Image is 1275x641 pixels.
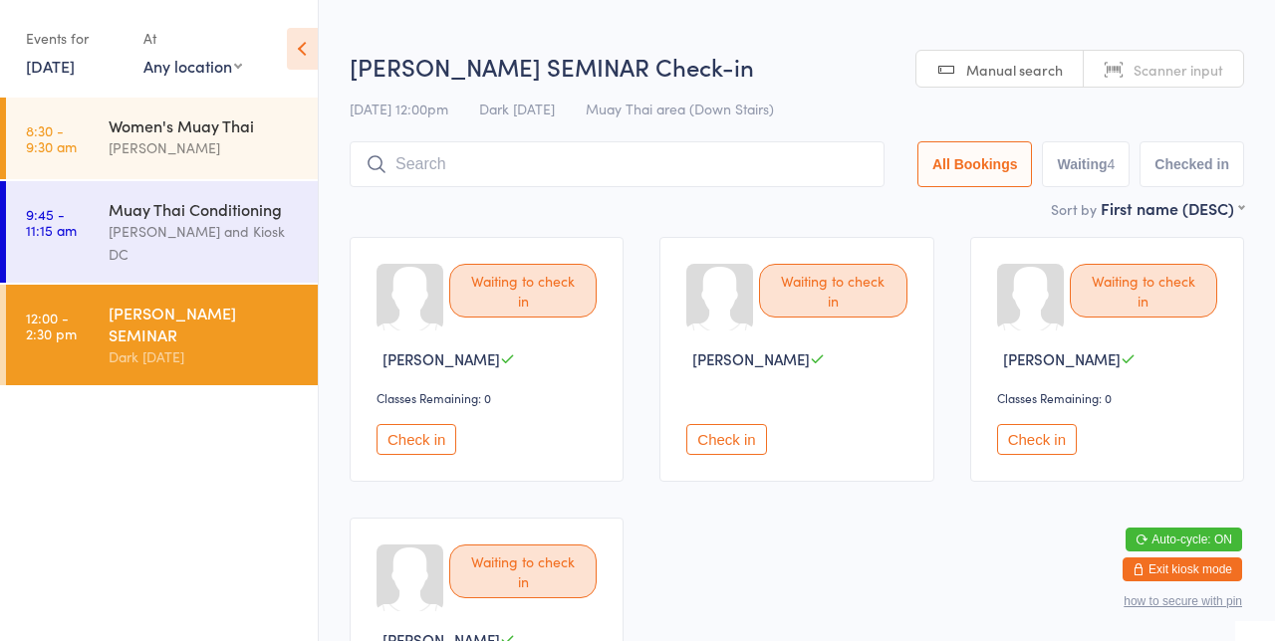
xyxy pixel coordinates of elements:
[109,302,301,345] div: [PERSON_NAME] SEMINAR
[109,220,301,266] div: [PERSON_NAME] and Kiosk DC
[586,99,774,118] span: Muay Thai area (Down Stairs)
[26,55,75,77] a: [DATE]
[1140,141,1244,187] button: Checked in
[143,22,242,55] div: At
[350,50,1244,83] h2: [PERSON_NAME] SEMINAR Check-in
[377,389,603,406] div: Classes Remaining: 0
[1101,197,1244,219] div: First name (DESC)
[1123,557,1242,581] button: Exit kiosk mode
[686,424,766,455] button: Check in
[692,348,810,369] span: [PERSON_NAME]
[1126,528,1242,551] button: Auto-cycle: ON
[449,544,597,598] div: Waiting to check in
[1051,199,1097,219] label: Sort by
[1042,141,1130,187] button: Waiting4
[997,389,1223,406] div: Classes Remaining: 0
[966,60,1063,80] span: Manual search
[26,206,77,238] time: 9:45 - 11:15 am
[6,181,318,283] a: 9:45 -11:15 amMuay Thai Conditioning[PERSON_NAME] and Kiosk DC
[759,264,906,318] div: Waiting to check in
[26,122,77,154] time: 8:30 - 9:30 am
[350,141,885,187] input: Search
[26,310,77,341] time: 12:00 - 2:30 pm
[26,22,124,55] div: Events for
[1134,60,1223,80] span: Scanner input
[143,55,242,77] div: Any location
[1124,594,1242,608] button: how to secure with pin
[377,424,456,455] button: Check in
[382,348,500,369] span: [PERSON_NAME]
[449,264,597,318] div: Waiting to check in
[997,424,1077,455] button: Check in
[109,114,301,136] div: Women's Muay Thai
[350,99,448,118] span: [DATE] 12:00pm
[6,98,318,179] a: 8:30 -9:30 amWomen's Muay Thai[PERSON_NAME]
[1108,156,1116,172] div: 4
[6,285,318,385] a: 12:00 -2:30 pm[PERSON_NAME] SEMINARDark [DATE]
[109,136,301,159] div: [PERSON_NAME]
[109,345,301,368] div: Dark [DATE]
[917,141,1033,187] button: All Bookings
[1003,348,1121,369] span: [PERSON_NAME]
[479,99,555,118] span: Dark [DATE]
[1070,264,1217,318] div: Waiting to check in
[109,198,301,220] div: Muay Thai Conditioning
